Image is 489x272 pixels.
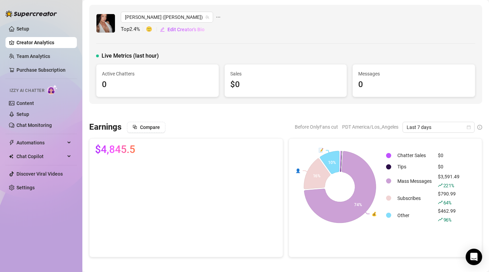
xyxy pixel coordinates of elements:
[167,27,205,32] span: Edit Creator's Bio
[16,111,29,117] a: Setup
[318,147,324,153] text: 📝
[5,10,57,17] img: logo-BBDzfeDw.svg
[16,122,52,128] a: Chat Monitoring
[295,122,338,132] span: Before OnlyFans cut
[438,200,443,205] span: rise
[16,100,34,106] a: Content
[16,137,65,148] span: Automations
[395,173,434,189] td: Mass Messages
[16,151,65,162] span: Chat Copilot
[102,78,213,91] div: 0
[395,162,434,172] td: Tips
[16,26,29,32] a: Setup
[146,25,160,34] span: 🙂
[96,14,115,33] img: Rosie
[16,185,35,190] a: Settings
[443,182,454,189] span: 221 %
[10,87,44,94] span: Izzy AI Chatter
[438,163,459,170] div: $0
[395,190,434,206] td: Subscribes
[443,199,451,206] span: 64 %
[9,154,13,159] img: Chat Copilot
[443,216,451,223] span: 96 %
[467,125,471,129] span: calendar
[438,183,443,188] span: rise
[295,168,301,173] text: 👤
[230,78,341,91] div: $0
[407,122,470,132] span: Last 7 days
[102,52,159,60] span: Live Metrics (last hour)
[477,125,482,130] span: info-circle
[438,217,443,222] span: rise
[438,207,459,224] div: $462.99
[16,171,63,177] a: Discover Viral Videos
[132,125,137,129] span: block
[9,140,14,145] span: thunderbolt
[358,70,469,78] span: Messages
[438,152,459,159] div: $0
[395,150,434,161] td: Chatter Sales
[127,122,165,133] button: Compare
[89,122,121,133] h3: Earnings
[342,122,398,132] span: PDT America/Los_Angeles
[95,144,135,155] span: $4,845.5
[372,211,377,216] text: 💰
[125,12,209,22] span: Rosie (rosiehues)
[16,54,50,59] a: Team Analytics
[230,70,341,78] span: Sales
[205,15,209,19] span: team
[395,207,434,224] td: Other
[160,27,165,32] span: edit
[140,125,160,130] span: Compare
[438,173,459,189] div: $3,591.49
[16,37,71,48] a: Creator Analytics
[466,249,482,265] div: Open Intercom Messenger
[216,12,221,23] span: ellipsis
[358,78,469,91] div: 0
[102,70,213,78] span: Active Chatters
[121,25,146,34] span: Top 2.4 %
[438,190,459,206] div: $790.99
[47,85,58,95] img: AI Chatter
[16,67,66,73] a: Purchase Subscription
[160,24,205,35] button: Edit Creator's Bio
